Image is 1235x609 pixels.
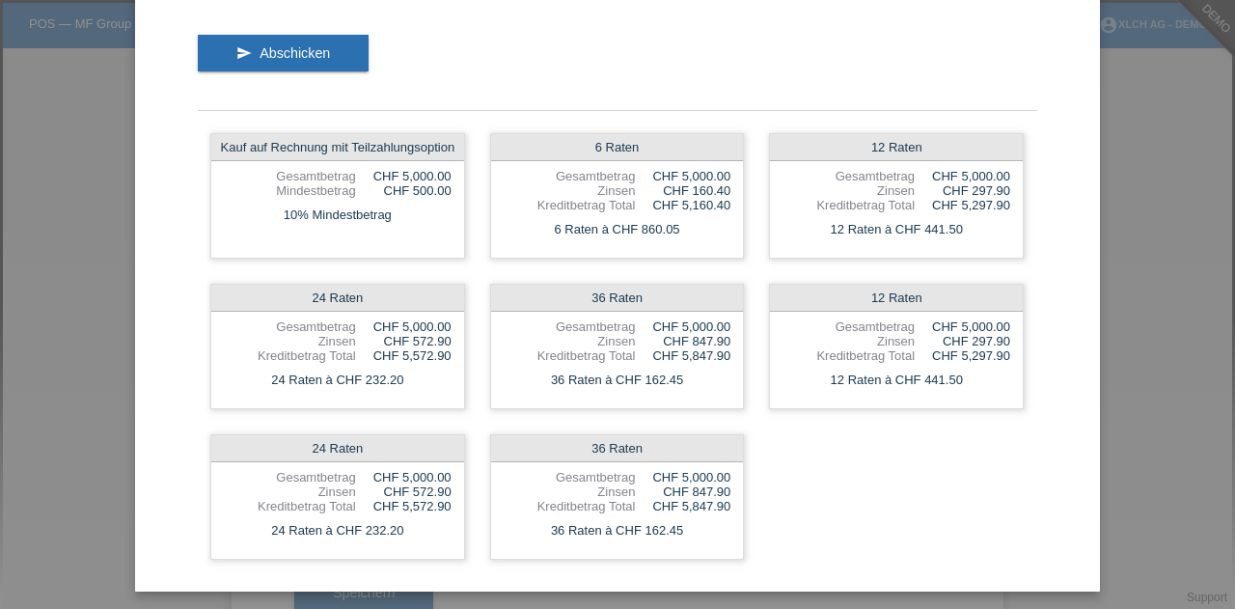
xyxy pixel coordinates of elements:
div: 12 Raten [770,285,1023,312]
div: Gesamtbetrag [782,319,915,334]
div: 36 Raten à CHF 162.45 [491,518,744,543]
div: Kreditbetrag Total [782,348,915,363]
div: Kreditbetrag Total [504,348,636,363]
div: 12 Raten [770,134,1023,161]
div: CHF 5,000.00 [635,169,730,183]
div: CHF 5,000.00 [915,169,1010,183]
div: CHF 847.90 [635,334,730,348]
div: Gesamtbetrag [224,319,356,334]
div: CHF 5,000.00 [635,470,730,484]
div: CHF 5,000.00 [356,470,452,484]
div: CHF 5,847.90 [635,348,730,363]
div: Gesamtbetrag [504,470,636,484]
div: 24 Raten [211,285,464,312]
div: Kreditbetrag Total [224,499,356,513]
div: CHF 297.90 [915,334,1010,348]
div: Kreditbetrag Total [504,499,636,513]
div: CHF 5,297.90 [915,348,1010,363]
div: CHF 5,000.00 [356,319,452,334]
div: 24 Raten à CHF 232.20 [211,368,464,393]
div: 24 Raten à CHF 232.20 [211,518,464,543]
div: CHF 572.90 [356,334,452,348]
div: CHF 5,572.90 [356,499,452,513]
div: Gesamtbetrag [782,169,915,183]
div: CHF 5,572.90 [356,348,452,363]
div: Zinsen [224,484,356,499]
div: CHF 5,160.40 [635,198,730,212]
div: 24 Raten [211,435,464,462]
div: Mindestbetrag [224,183,356,198]
div: Kreditbetrag Total [224,348,356,363]
div: CHF 5,847.90 [635,499,730,513]
div: 12 Raten à CHF 441.50 [770,217,1023,242]
div: 6 Raten à CHF 860.05 [491,217,744,242]
div: Kauf auf Rechnung mit Teilzahlungsoption [211,134,464,161]
div: CHF 572.90 [356,484,452,499]
div: CHF 5,000.00 [915,319,1010,334]
div: Zinsen [782,334,915,348]
div: 36 Raten [491,285,744,312]
div: 36 Raten [491,435,744,462]
div: CHF 847.90 [635,484,730,499]
div: Gesamtbetrag [504,169,636,183]
div: Zinsen [504,183,636,198]
div: Gesamtbetrag [224,470,356,484]
div: 36 Raten à CHF 162.45 [491,368,744,393]
div: 12 Raten à CHF 441.50 [770,368,1023,393]
i: send [236,45,252,61]
div: 10% Mindestbetrag [211,203,464,228]
span: Abschicken [260,45,330,61]
div: CHF 5,297.90 [915,198,1010,212]
div: Kreditbetrag Total [782,198,915,212]
div: CHF 5,000.00 [356,169,452,183]
div: Zinsen [224,334,356,348]
div: Zinsen [504,334,636,348]
div: CHF 5,000.00 [635,319,730,334]
div: Kreditbetrag Total [504,198,636,212]
div: Zinsen [504,484,636,499]
div: Zinsen [782,183,915,198]
div: 6 Raten [491,134,744,161]
div: CHF 160.40 [635,183,730,198]
div: CHF 500.00 [356,183,452,198]
button: send Abschicken [198,35,369,71]
div: Gesamtbetrag [224,169,356,183]
div: CHF 297.90 [915,183,1010,198]
div: Gesamtbetrag [504,319,636,334]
